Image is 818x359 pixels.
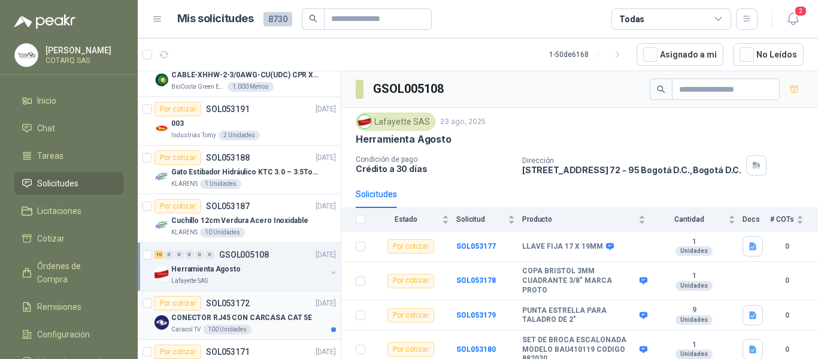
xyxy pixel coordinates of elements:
[522,215,636,224] span: Producto
[653,237,735,247] b: 1
[171,82,225,92] p: BioCosta Green Energy S.A.S
[205,251,214,259] div: 0
[440,116,486,128] p: 23 ago, 2025
[154,170,169,184] img: Company Logo
[316,104,336,115] p: [DATE]
[171,179,198,189] p: KLARENS
[316,152,336,164] p: [DATE]
[171,264,241,275] p: Herramienta Agosto
[138,146,341,194] a: Por cotizarSOL053188[DATE] Company LogoGato Estibador Hidráulico KTC 3.0 – 3.5Ton 1.2mt HPTKLAREN...
[37,204,81,218] span: Licitaciones
[138,97,341,146] a: Por cotizarSOL053191[DATE] Company Logo003Industrias Tomy2 Unidades
[770,344,804,355] b: 0
[37,177,78,190] span: Solicitudes
[171,312,312,324] p: CONECTOR RJ45 CON CARCASA CAT 5E
[675,246,713,256] div: Unidades
[171,118,184,129] p: 003
[200,228,245,237] div: 10 Unidades
[37,260,112,286] span: Órdenes de Compra
[456,208,522,231] th: Solicitud
[14,14,75,29] img: Logo peakr
[522,242,603,252] b: LLAVE FIJA 17 X 19MM
[733,43,804,66] button: No Leídos
[743,208,770,231] th: Docs
[154,315,169,330] img: Company Logo
[653,215,726,224] span: Cantidad
[46,57,120,64] p: COTARQ SAS
[206,299,250,307] p: SOL053172
[171,325,201,334] p: Caracol TV
[675,281,713,291] div: Unidades
[358,115,371,128] img: Company Logo
[14,227,123,250] a: Cotizar
[372,215,440,224] span: Estado
[206,105,250,113] p: SOL053191
[154,150,201,165] div: Por cotizar
[657,85,665,93] span: search
[37,300,81,313] span: Remisiones
[456,242,496,251] a: SOL053177
[675,349,713,359] div: Unidades
[387,274,434,288] div: Por cotizar
[770,208,818,231] th: # COTs
[14,89,123,112] a: Inicio
[522,156,741,165] p: Dirección
[203,325,252,334] div: 100 Unidades
[171,70,320,81] p: CABLE-XHHW-2-3/0AWG-CU(UDC) CPR XLPE FR
[171,215,308,227] p: Cuchillo 12cm Verdura Acero Inoxidable
[37,94,56,107] span: Inicio
[171,228,198,237] p: KLARENS
[653,340,735,350] b: 1
[138,194,341,243] a: Por cotizarSOL053187[DATE] Company LogoCuchillo 12cm Verdura Acero InoxidableKLARENS10 Unidades
[14,172,123,195] a: Solicitudes
[154,248,338,286] a: 10 0 0 0 0 0 GSOL005108[DATE] Company LogoHerramienta AgostoLafayette SAS
[387,342,434,357] div: Por cotizar
[356,188,397,201] div: Solicitudes
[522,165,741,175] p: [STREET_ADDRESS] 72 - 95 Bogotá D.C. , Bogotá D.C.
[456,311,496,319] a: SOL053179
[794,5,807,17] span: 2
[356,155,513,164] p: Condición de pago
[154,345,201,359] div: Por cotizar
[206,202,250,210] p: SOL053187
[200,179,241,189] div: 1 Unidades
[549,45,627,64] div: 1 - 50 de 6168
[171,167,320,178] p: Gato Estibador Hidráulico KTC 3.0 – 3.5Ton 1.2mt HPT
[782,8,804,30] button: 2
[206,153,250,162] p: SOL053188
[356,164,513,174] p: Crédito a 30 días
[37,149,63,162] span: Tareas
[171,276,208,286] p: Lafayette SAS
[154,251,163,259] div: 10
[387,308,434,322] div: Por cotizar
[456,276,496,285] a: SOL053178
[372,208,456,231] th: Estado
[37,232,65,245] span: Cotizar
[228,82,274,92] div: 1.000 Metros
[171,131,216,140] p: Industrias Tomy
[316,201,336,212] p: [DATE]
[37,122,55,135] span: Chat
[619,13,644,26] div: Todas
[15,44,38,67] img: Company Logo
[356,113,435,131] div: Lafayette SAS
[165,251,174,259] div: 0
[770,241,804,252] b: 0
[154,73,169,87] img: Company Logo
[154,267,169,281] img: Company Logo
[456,345,496,354] a: SOL053180
[316,298,336,309] p: [DATE]
[522,208,653,231] th: Producto
[14,255,123,291] a: Órdenes de Compra
[138,291,341,340] a: Por cotizarSOL053172[DATE] Company LogoCONECTOR RJ45 CON CARCASA CAT 5ECaracol TV100 Unidades
[154,199,201,213] div: Por cotizar
[653,271,735,281] b: 1
[154,102,201,116] div: Por cotizar
[653,208,743,231] th: Cantidad
[14,117,123,140] a: Chat
[653,306,735,315] b: 9
[14,295,123,318] a: Remisiones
